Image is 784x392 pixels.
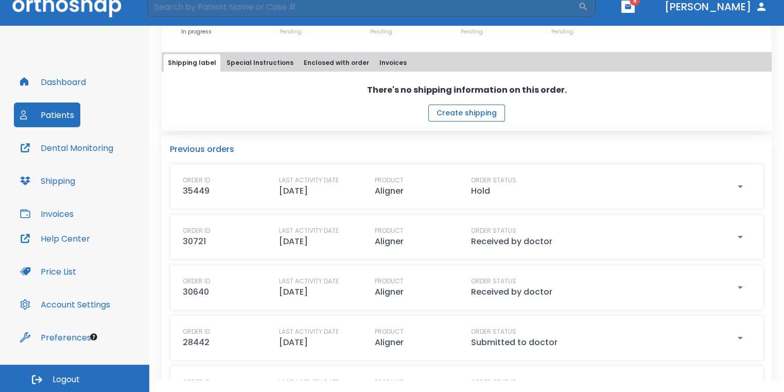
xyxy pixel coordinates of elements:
[222,54,298,72] button: Special Instructions
[471,176,516,185] p: ORDER STATUS
[279,226,339,235] p: LAST ACTIVITY DATE
[471,286,552,298] p: Received by doctor
[375,176,404,185] p: PRODUCT
[375,327,404,336] p: PRODUCT
[14,70,92,94] button: Dashboard
[14,103,80,127] button: Patients
[461,28,545,36] p: Pending
[183,286,209,298] p: 30640
[183,235,206,248] p: 30721
[471,235,552,248] p: Received by doctor
[471,185,490,197] p: Hold
[279,286,308,298] p: [DATE]
[279,176,339,185] p: LAST ACTIVITY DATE
[14,135,119,160] button: Dental Monitoring
[375,235,404,248] p: Aligner
[14,325,97,350] button: Preferences
[183,185,210,197] p: 35449
[471,327,516,336] p: ORDER STATUS
[164,54,770,72] div: tabs
[170,143,763,156] p: Previous orders
[375,277,404,286] p: PRODUCT
[471,226,516,235] p: ORDER STATUS
[551,28,585,36] p: Pending
[14,259,82,284] button: Price List
[183,336,210,349] p: 28442
[14,226,96,251] button: Help Center
[279,336,308,349] p: [DATE]
[280,28,364,36] p: Pending
[14,292,116,317] button: Account Settings
[279,235,308,248] p: [DATE]
[183,176,210,185] p: ORDER ID
[471,378,516,387] p: ORDER STATUS
[279,327,339,336] p: LAST ACTIVITY DATE
[53,374,80,385] span: Logout
[181,28,273,36] p: In progress
[375,378,404,387] p: PRODUCT
[428,105,505,122] button: Create shipping
[471,277,516,286] p: ORDER STATUS
[300,54,373,72] button: Enclosed with order
[375,54,411,72] button: Invoices
[375,185,404,197] p: Aligner
[89,332,98,342] div: Tooltip anchor
[183,226,210,235] p: ORDER ID
[367,84,567,96] p: There's no shipping information on this order.
[164,54,220,72] button: Shipping label
[471,336,557,349] p: Submitted to doctor
[375,286,404,298] p: Aligner
[370,28,455,36] p: Pending
[183,277,210,286] p: ORDER ID
[279,185,308,197] p: [DATE]
[183,378,210,387] p: ORDER ID
[279,277,339,286] p: LAST ACTIVITY DATE
[14,168,81,193] button: Shipping
[183,327,210,336] p: ORDER ID
[279,378,339,387] p: LAST ACTIVITY DATE
[375,226,404,235] p: PRODUCT
[375,336,404,349] p: Aligner
[14,201,80,226] button: Invoices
